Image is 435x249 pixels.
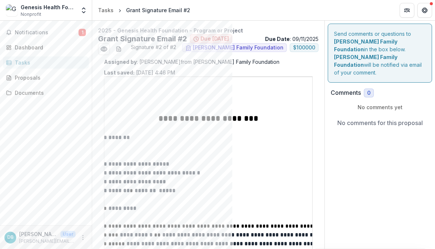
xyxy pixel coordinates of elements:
[95,5,116,15] a: Tasks
[367,90,370,96] span: 0
[131,43,176,55] span: Signature #2 of #2
[417,3,432,18] button: Get Help
[400,3,414,18] button: Partners
[126,6,190,14] div: Grant Signature Email #2
[193,45,283,51] span: [PERSON_NAME] Family Foundation
[104,69,175,76] p: [DATE] 4:46 PM
[7,235,14,240] div: Doug Baer
[98,27,319,34] p: 2025 - Genesis Health Foundation - Program or Project
[3,72,89,84] a: Proposals
[337,118,423,127] p: No comments for this proposal
[3,41,89,53] a: Dashboard
[334,38,397,52] strong: [PERSON_NAME] Family Foundation
[19,230,58,238] p: [PERSON_NAME]
[104,58,313,66] p: : [PERSON_NAME] from [PERSON_NAME] Family Foundation
[265,36,290,42] strong: Due Date
[98,34,187,43] h2: Grant Signature Email #2
[113,43,125,55] button: download-word-button
[21,11,41,18] span: Nonprofit
[265,35,319,43] p: : 09/11/2025
[15,30,79,36] span: Notifications
[104,59,137,65] strong: Assigned by
[3,56,89,69] a: Tasks
[3,27,89,38] button: Notifications1
[98,43,110,55] button: Preview 6bac4190-4f3f-44a5-818c-11dd6cf584fd.pdf
[95,5,193,15] nav: breadcrumb
[331,89,361,96] h2: Comments
[328,24,432,83] div: Send comments or questions to in the box below. will be notified via email of your comment.
[331,103,429,111] p: No comments yet
[15,74,83,82] div: Proposals
[21,3,76,11] div: Genesis Health Foundation
[15,59,83,66] div: Tasks
[334,54,397,68] strong: [PERSON_NAME] Family Foundation
[15,89,83,97] div: Documents
[3,87,89,99] a: Documents
[79,29,86,36] span: 1
[201,36,229,42] span: Due [DATE]
[79,233,87,242] button: More
[79,3,89,18] button: Open entity switcher
[6,4,18,16] img: Genesis Health Foundation
[15,44,83,51] div: Dashboard
[104,69,135,76] strong: Last saved:
[60,231,76,238] p: User
[293,45,315,51] span: $ 100000
[19,238,76,245] p: [PERSON_NAME][EMAIL_ADDRESS][PERSON_NAME][DOMAIN_NAME]
[98,6,114,14] div: Tasks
